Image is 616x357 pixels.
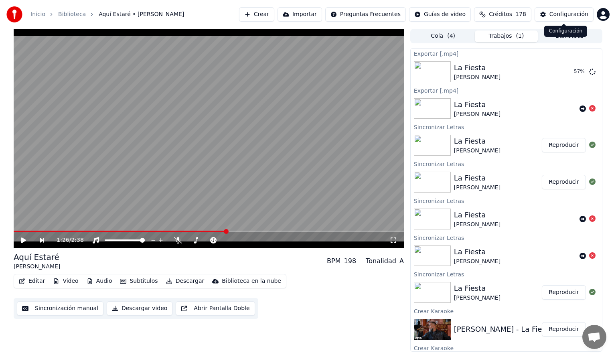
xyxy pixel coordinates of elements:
button: Trabajos [475,30,538,42]
button: Importar [278,7,322,22]
div: Sincronizar Letras [411,269,602,279]
span: 2:38 [71,236,83,244]
button: Sincronización manual [17,301,103,316]
div: [PERSON_NAME] [454,258,500,266]
div: [PERSON_NAME] [454,73,500,81]
button: Audio [83,276,115,287]
button: Descargar [163,276,208,287]
div: Tonalidad [366,256,396,266]
div: Configuración [544,26,587,37]
button: Biblioteca [538,30,601,42]
div: La Fiesta [454,136,500,147]
div: Sincronizar Letras [411,196,602,205]
div: 198 [344,256,357,266]
div: La Fiesta [454,99,500,110]
div: Sincronizar Letras [411,233,602,242]
button: Guías de video [409,7,471,22]
div: [PERSON_NAME] [14,263,60,271]
nav: breadcrumb [30,10,184,18]
button: Video [50,276,81,287]
div: [PERSON_NAME] [454,294,500,302]
div: La Fiesta [454,62,500,73]
span: Créditos [489,10,512,18]
button: Preguntas Frecuentes [325,7,406,22]
div: [PERSON_NAME] [454,221,500,229]
button: Crear [239,7,274,22]
div: La Fiesta [454,283,500,294]
div: / [57,236,76,244]
div: [PERSON_NAME] - La Fiesta | Vevo [454,324,577,335]
button: Reproducir [542,285,586,300]
button: Reproducir [542,175,586,189]
button: Descargar video [107,301,172,316]
button: Créditos178 [474,7,531,22]
button: Cola [411,30,475,42]
span: 1:26 [57,236,69,244]
a: Biblioteca [58,10,86,18]
a: Chat abierto [582,325,606,349]
div: 57 % [574,69,586,75]
a: Inicio [30,10,45,18]
img: youka [6,6,22,22]
div: A [399,256,404,266]
button: Subtítulos [117,276,161,287]
span: Aquí Estaré • [PERSON_NAME] [99,10,184,18]
div: La Fiesta [454,172,500,184]
div: La Fiesta [454,246,500,258]
button: Abrir Pantalla Doble [176,301,255,316]
div: Exportar [.mp4] [411,49,602,58]
button: Reproducir [542,322,586,337]
button: Configuración [535,7,594,22]
span: ( 4 ) [447,32,455,40]
button: Reproducir [542,138,586,152]
div: BPM [327,256,340,266]
div: Crear Karaoke [411,343,602,353]
div: Crear Karaoke [411,306,602,316]
div: Aquí Estaré [14,252,60,263]
div: [PERSON_NAME] [454,184,500,192]
div: La Fiesta [454,209,500,221]
div: Sincronizar Letras [411,122,602,132]
button: Editar [16,276,48,287]
div: Configuración [549,10,588,18]
span: 178 [515,10,526,18]
div: [PERSON_NAME] [454,110,500,118]
div: Exportar [.mp4] [411,85,602,95]
span: ( 1 ) [516,32,524,40]
div: Biblioteca en la nube [222,277,281,285]
div: [PERSON_NAME] [454,147,500,155]
div: Sincronizar Letras [411,159,602,168]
